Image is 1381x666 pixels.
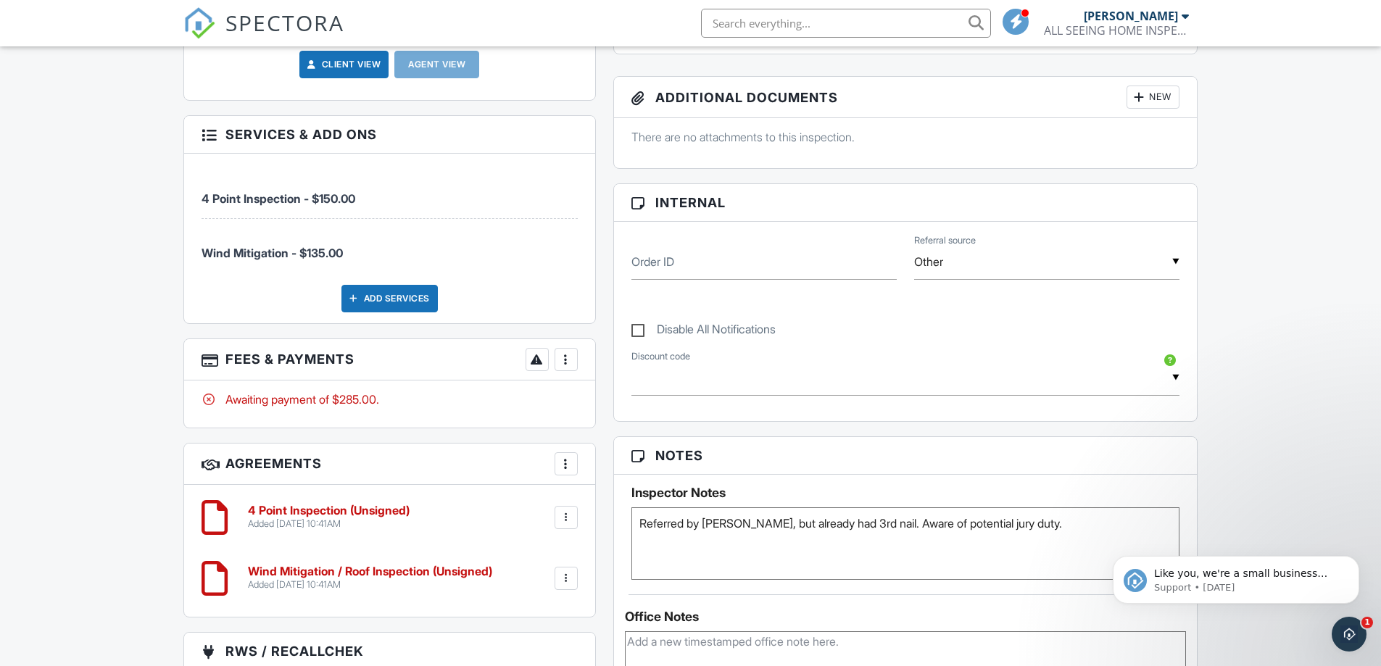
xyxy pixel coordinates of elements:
h3: Services & Add ons [184,116,595,154]
iframe: Intercom live chat [1332,617,1367,652]
span: 1 [1361,617,1373,628]
div: [PERSON_NAME] [1084,9,1178,23]
h3: Notes [614,437,1198,475]
a: SPECTORA [183,20,344,50]
div: Added [DATE] 10:41AM [248,518,410,530]
h3: Agreements [184,444,595,485]
h3: Internal [614,184,1198,222]
label: Referral source [914,234,976,247]
label: Discount code [631,350,690,363]
textarea: Referred by [PERSON_NAME], but already had 3rd nail. Aware of potential jury duty. [631,507,1180,580]
a: Client View [304,57,381,72]
div: ALL SEEING HOME INSPECTION [1044,23,1189,38]
h3: Additional Documents [614,77,1198,118]
label: Disable All Notifications [631,322,776,341]
span: 4 Point Inspection - $150.00 [202,191,355,206]
div: Add Services [341,285,438,312]
span: Wind Mitigation - $135.00 [202,246,343,260]
div: Office Notes [625,609,1187,624]
iframe: Intercom notifications message [1091,525,1381,627]
h3: Fees & Payments [184,339,595,380]
h6: 4 Point Inspection (Unsigned) [248,504,410,517]
a: Wind Mitigation / Roof Inspection (Unsigned) Added [DATE] 10:41AM [248,565,492,591]
h5: Inspector Notes [631,486,1180,500]
div: New [1127,86,1179,109]
li: Service: 4 Point Inspection [202,165,578,219]
li: Service: Wind Mitigation [202,219,578,272]
div: Awaiting payment of $285.00. [202,391,578,407]
p: There are no attachments to this inspection. [631,129,1180,145]
h6: Wind Mitigation / Roof Inspection (Unsigned) [248,565,492,578]
a: 4 Point Inspection (Unsigned) Added [DATE] 10:41AM [248,504,410,530]
div: Added [DATE] 10:41AM [248,579,492,591]
span: SPECTORA [225,7,344,38]
label: Order ID [631,254,674,270]
input: Search everything... [701,9,991,38]
img: The Best Home Inspection Software - Spectora [183,7,215,39]
p: Message from Support, sent 4d ago [63,56,250,69]
span: Like you, we're a small business that relies on reviews to grow. If you have a few minutes, we'd ... [63,42,248,125]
